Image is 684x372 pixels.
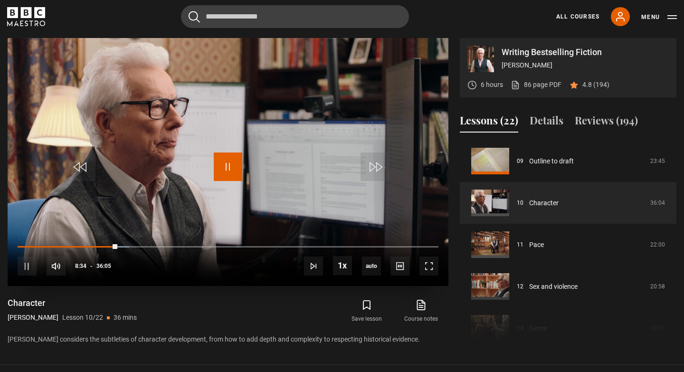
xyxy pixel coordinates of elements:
button: Playback Rate [333,256,352,275]
video-js: Video Player [8,38,448,286]
input: Search [181,5,409,28]
button: Toggle navigation [641,12,677,22]
a: Character [529,198,559,208]
a: All Courses [556,12,599,21]
p: 6 hours [481,80,503,90]
button: Mute [47,257,66,276]
button: Details [530,113,563,133]
button: Save lesson [340,297,394,325]
h1: Character [8,297,137,309]
p: 36 mins [114,313,137,323]
div: Progress Bar [18,246,438,248]
button: Lessons (22) [460,113,518,133]
div: Current quality: 720p [362,257,381,276]
a: 86 page PDF [511,80,561,90]
a: Sex and violence [529,282,578,292]
button: Submit the search query [189,11,200,23]
a: Course notes [394,297,448,325]
button: Next Lesson [304,257,323,276]
p: Lesson 10/22 [62,313,103,323]
p: [PERSON_NAME] [502,60,669,70]
span: 8:34 [75,258,86,275]
a: Pace [529,240,544,250]
button: Fullscreen [419,257,438,276]
p: [PERSON_NAME] [8,313,58,323]
p: 4.8 (194) [582,80,609,90]
p: Writing Bestselling Fiction [502,48,669,57]
span: - [90,263,93,269]
span: 36:05 [96,258,111,275]
button: Captions [390,257,409,276]
button: Reviews (194) [575,113,638,133]
p: [PERSON_NAME] considers the subtleties of character development, from how to add depth and comple... [8,334,448,344]
button: Pause [18,257,37,276]
svg: BBC Maestro [7,7,45,26]
a: Outline to draft [529,156,574,166]
span: auto [362,257,381,276]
